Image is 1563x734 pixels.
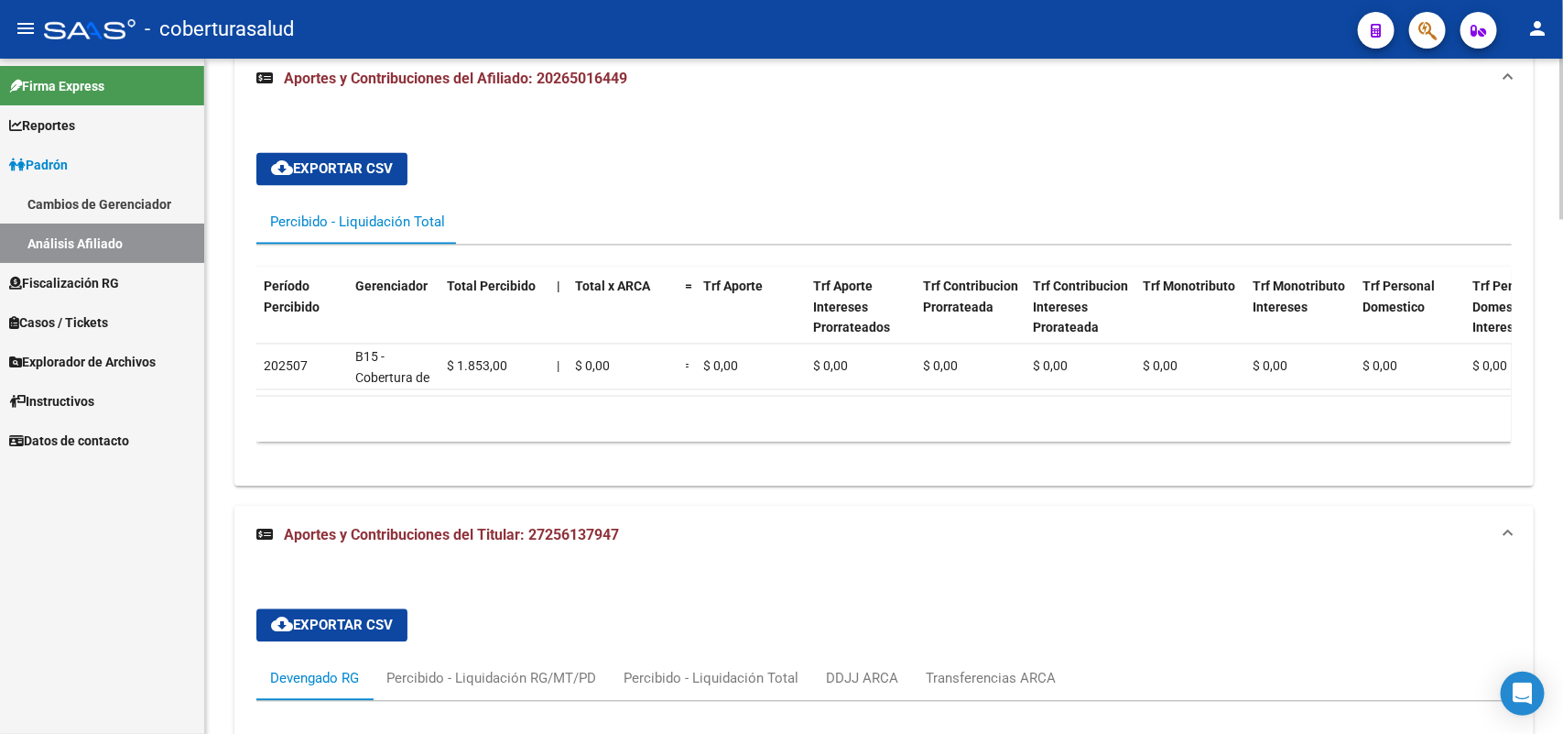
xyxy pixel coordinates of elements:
span: Trf Aporte Intereses Prorrateados [813,279,890,336]
mat-icon: cloud_download [271,614,293,636]
span: Reportes [9,115,75,136]
div: Open Intercom Messenger [1501,672,1545,716]
span: $ 0,00 [1143,359,1178,374]
span: $ 0,00 [703,359,738,374]
mat-icon: person [1526,17,1548,39]
span: Padrón [9,155,68,175]
span: $ 0,00 [813,359,848,374]
span: Aportes y Contribuciones del Titular: 27256137947 [284,527,619,544]
div: Percibido - Liquidación Total [624,669,798,689]
mat-expansion-panel-header: Aportes y Contribuciones del Titular: 27256137947 [234,507,1534,565]
span: $ 0,00 [923,359,958,374]
span: $ 0,00 [1362,359,1397,374]
div: Transferencias ARCA [926,669,1056,689]
span: = [685,279,692,294]
span: Fiscalización RG [9,273,119,293]
span: Trf Personal Domestico [1362,279,1435,315]
span: Período Percibido [264,279,320,315]
span: $ 0,00 [1033,359,1068,374]
div: Percibido - Liquidación RG/MT/PD [386,669,596,689]
span: Explorador de Archivos [9,352,156,372]
datatable-header-cell: Total Percibido [440,268,549,369]
span: Trf Aporte [703,279,763,294]
span: | [557,359,559,374]
div: Percibido - Liquidación Total [270,213,445,233]
span: Exportar CSV [271,161,393,178]
datatable-header-cell: Período Percibido [256,268,348,369]
div: Devengado RG [270,669,359,689]
datatable-header-cell: Trf Contribucion Prorrateada [916,268,1026,369]
span: Trf Monotributo [1143,279,1235,294]
span: Trf Contribucion Intereses Prorateada [1033,279,1128,336]
span: $ 0,00 [1253,359,1287,374]
span: Datos de contacto [9,431,129,451]
span: Gerenciador [355,279,428,294]
button: Exportar CSV [256,609,407,642]
datatable-header-cell: Trf Aporte [696,268,806,369]
datatable-header-cell: | [549,268,568,369]
span: $ 0,00 [1472,359,1507,374]
datatable-header-cell: = [678,268,696,369]
span: $ 1.853,00 [447,359,507,374]
span: Total x ARCA [575,279,650,294]
span: | [557,279,560,294]
span: Trf Monotributo Intereses [1253,279,1345,315]
datatable-header-cell: Trf Personal Domestico [1355,268,1465,369]
span: Trf Personal Domestico Intereses [1472,279,1545,336]
span: Aportes y Contribuciones del Afiliado: 20265016449 [284,71,627,88]
span: = [685,359,692,374]
div: DDJJ ARCA [826,669,898,689]
span: Exportar CSV [271,618,393,634]
span: Firma Express [9,76,104,96]
datatable-header-cell: Trf Monotributo [1135,268,1245,369]
span: Casos / Tickets [9,312,108,333]
span: $ 0,00 [575,359,610,374]
mat-icon: menu [15,17,37,39]
span: Trf Contribucion Prorrateada [923,279,1018,315]
datatable-header-cell: Trf Contribucion Intereses Prorateada [1026,268,1135,369]
mat-expansion-panel-header: Aportes y Contribuciones del Afiliado: 20265016449 [234,50,1534,109]
mat-icon: cloud_download [271,158,293,180]
datatable-header-cell: Trf Aporte Intereses Prorrateados [806,268,916,369]
datatable-header-cell: Trf Monotributo Intereses [1245,268,1355,369]
datatable-header-cell: Gerenciador [348,268,440,369]
button: Exportar CSV [256,153,407,186]
span: 202507 [264,359,308,374]
datatable-header-cell: Total x ARCA [568,268,678,369]
span: B15 - Cobertura de Salud [355,350,429,407]
span: Instructivos [9,391,94,411]
span: - coberturasalud [145,9,294,49]
span: Total Percibido [447,279,536,294]
div: Aportes y Contribuciones del Afiliado: 20265016449 [234,109,1534,487]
